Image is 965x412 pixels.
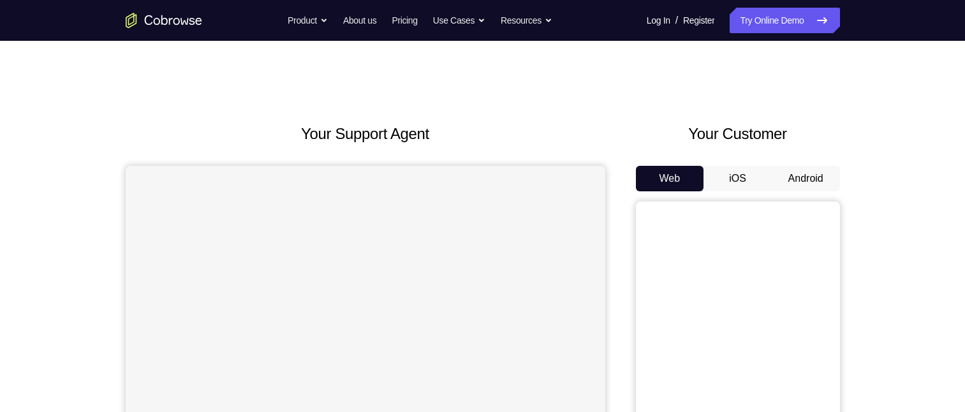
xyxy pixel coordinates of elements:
button: Resources [501,8,552,33]
a: Register [683,8,714,33]
h2: Your Support Agent [126,122,605,145]
a: Log In [647,8,670,33]
span: / [675,13,678,28]
button: Use Cases [433,8,485,33]
button: Web [636,166,704,191]
button: iOS [703,166,772,191]
button: Android [772,166,840,191]
a: Try Online Demo [730,8,839,33]
a: About us [343,8,376,33]
a: Go to the home page [126,13,202,28]
h2: Your Customer [636,122,840,145]
button: Product [288,8,328,33]
a: Pricing [392,8,417,33]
